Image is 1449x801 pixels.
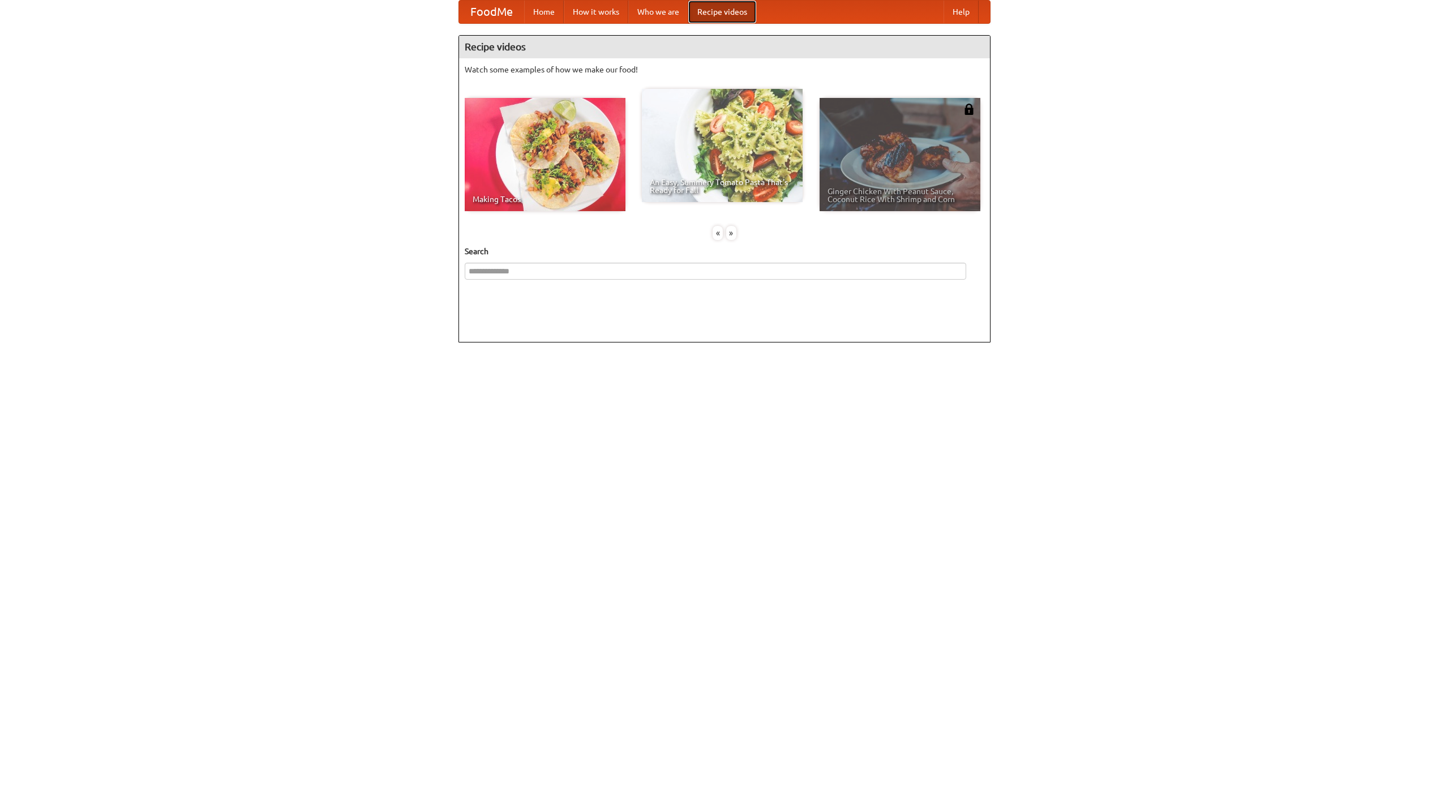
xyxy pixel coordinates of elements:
a: How it works [564,1,628,23]
a: Recipe videos [688,1,756,23]
div: » [726,226,736,240]
h4: Recipe videos [459,36,990,58]
a: Making Tacos [465,98,625,211]
img: 483408.png [963,104,975,115]
a: Who we are [628,1,688,23]
span: Making Tacos [473,195,618,203]
p: Watch some examples of how we make our food! [465,64,984,75]
a: Home [524,1,564,23]
a: Help [944,1,979,23]
a: An Easy, Summery Tomato Pasta That's Ready for Fall [642,89,803,202]
div: « [713,226,723,240]
h5: Search [465,246,984,257]
a: FoodMe [459,1,524,23]
span: An Easy, Summery Tomato Pasta That's Ready for Fall [650,178,795,194]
